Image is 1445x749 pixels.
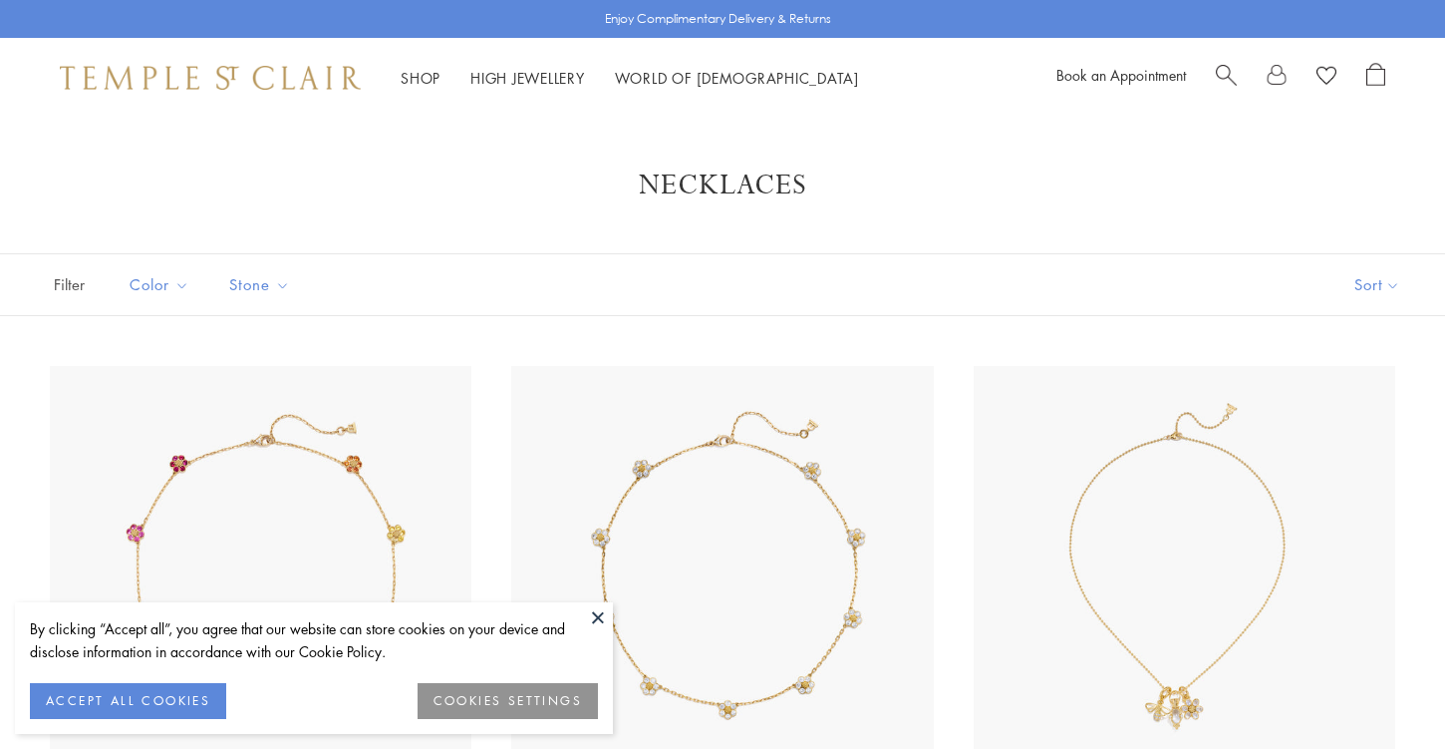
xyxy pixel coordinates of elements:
a: View Wishlist [1316,63,1336,93]
button: ACCEPT ALL COOKIES [30,683,226,719]
img: Temple St. Clair [60,66,361,90]
a: Search [1216,63,1237,93]
p: Enjoy Complimentary Delivery & Returns [605,9,831,29]
button: Stone [214,262,305,307]
span: Color [120,272,204,297]
a: World of [DEMOGRAPHIC_DATA]World of [DEMOGRAPHIC_DATA] [615,68,859,88]
span: Stone [219,272,305,297]
button: COOKIES SETTINGS [418,683,598,719]
button: Show sort by [1309,254,1445,315]
a: High JewelleryHigh Jewellery [470,68,585,88]
nav: Main navigation [401,66,859,91]
iframe: Gorgias live chat messenger [1345,655,1425,729]
a: Open Shopping Bag [1366,63,1385,93]
button: Color [115,262,204,307]
h1: Necklaces [80,168,1365,203]
div: By clicking “Accept all”, you agree that our website can store cookies on your device and disclos... [30,617,598,663]
a: ShopShop [401,68,440,88]
a: Book an Appointment [1056,65,1186,85]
